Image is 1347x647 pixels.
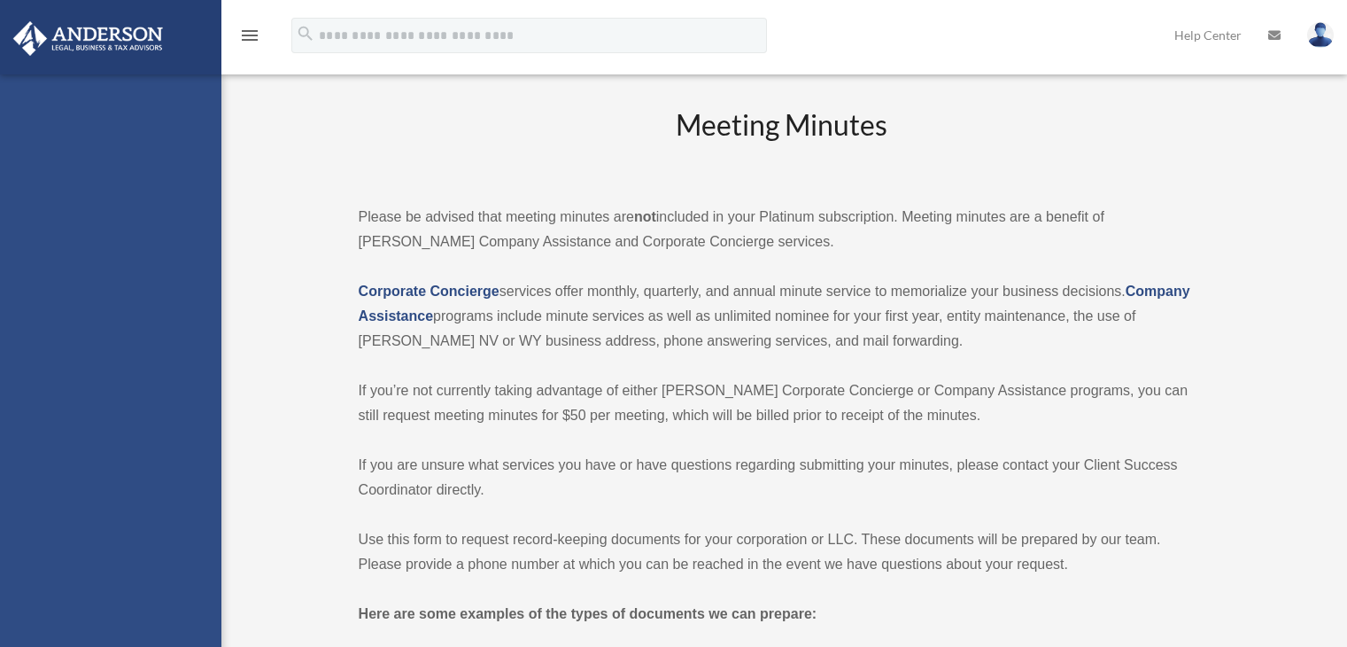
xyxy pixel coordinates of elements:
a: Corporate Concierge [359,284,499,299]
strong: not [634,209,656,224]
p: If you’re not currently taking advantage of either [PERSON_NAME] Corporate Concierge or Company A... [359,378,1206,428]
img: Anderson Advisors Platinum Portal [8,21,168,56]
p: Use this form to request record-keeping documents for your corporation or LLC. These documents wi... [359,527,1206,577]
strong: Here are some examples of the types of documents we can prepare: [359,606,817,621]
i: menu [239,25,260,46]
a: Company Assistance [359,284,1190,323]
a: menu [239,31,260,46]
i: search [296,24,315,43]
p: If you are unsure what services you have or have questions regarding submitting your minutes, ple... [359,453,1206,503]
h2: Meeting Minutes [359,105,1206,179]
img: User Pic [1307,22,1334,48]
p: services offer monthly, quarterly, and annual minute service to memorialize your business decisio... [359,279,1206,354]
p: Please be advised that meeting minutes are included in your Platinum subscription. Meeting minute... [359,205,1206,254]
